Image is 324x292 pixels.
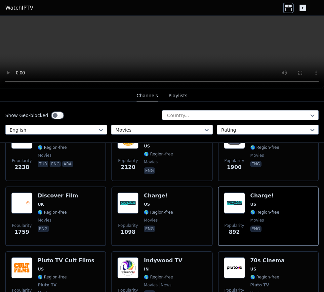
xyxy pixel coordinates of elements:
[250,202,256,207] span: US
[250,282,269,288] span: Pluto TV
[38,257,95,264] h6: Pluto TV Cult Films
[38,161,48,167] p: tur
[144,167,155,174] p: eng
[15,163,29,171] span: 2238
[250,218,264,223] span: movies
[121,163,136,171] span: 2120
[224,158,244,163] span: Popularity
[117,257,139,278] img: Indywood TV
[38,153,52,158] span: movies
[224,192,245,214] img: Charge!
[38,218,52,223] span: movies
[5,112,48,119] label: Show Geo-blocked
[12,223,32,228] span: Popularity
[229,228,240,236] span: 892
[121,228,136,236] span: 1098
[224,223,244,228] span: Popularity
[38,226,49,232] p: eng
[250,145,279,150] span: 🌎 Region-free
[227,163,242,171] span: 1900
[38,145,67,150] span: 🌎 Region-free
[5,4,33,12] a: WatchIPTV
[250,153,264,158] span: movies
[137,90,158,102] button: Channels
[144,218,158,223] span: movies
[12,158,32,163] span: Popularity
[144,210,173,215] span: 🌎 Region-free
[38,192,78,199] h6: Discover Film
[250,257,285,264] h6: 70s Cinema
[169,90,187,102] button: Playlists
[250,267,256,272] span: US
[144,192,173,199] h6: Charge!
[144,151,173,157] span: 🌎 Region-free
[38,202,44,207] span: UK
[144,202,150,207] span: US
[250,161,262,167] p: eng
[250,192,279,199] h6: Charge!
[250,210,279,215] span: 🌎 Region-free
[118,223,138,228] span: Popularity
[11,257,32,278] img: Pluto TV Cult Films
[144,144,150,149] span: US
[224,257,245,278] img: 70s Cinema
[250,274,279,280] span: 🌎 Region-free
[11,192,32,214] img: Discover Film
[62,161,73,167] p: ara
[144,282,158,288] span: movies
[118,158,138,163] span: Popularity
[144,267,149,272] span: IN
[38,274,67,280] span: 🌎 Region-free
[15,228,29,236] span: 1759
[159,282,171,288] span: news
[38,267,44,272] span: US
[38,210,67,215] span: 🌎 Region-free
[50,161,61,167] p: eng
[38,282,57,288] span: Pluto TV
[144,226,155,232] p: eng
[144,159,158,165] span: movies
[117,192,139,214] img: Charge!
[144,274,173,280] span: 🌎 Region-free
[250,226,262,232] p: eng
[144,257,182,264] h6: Indywood TV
